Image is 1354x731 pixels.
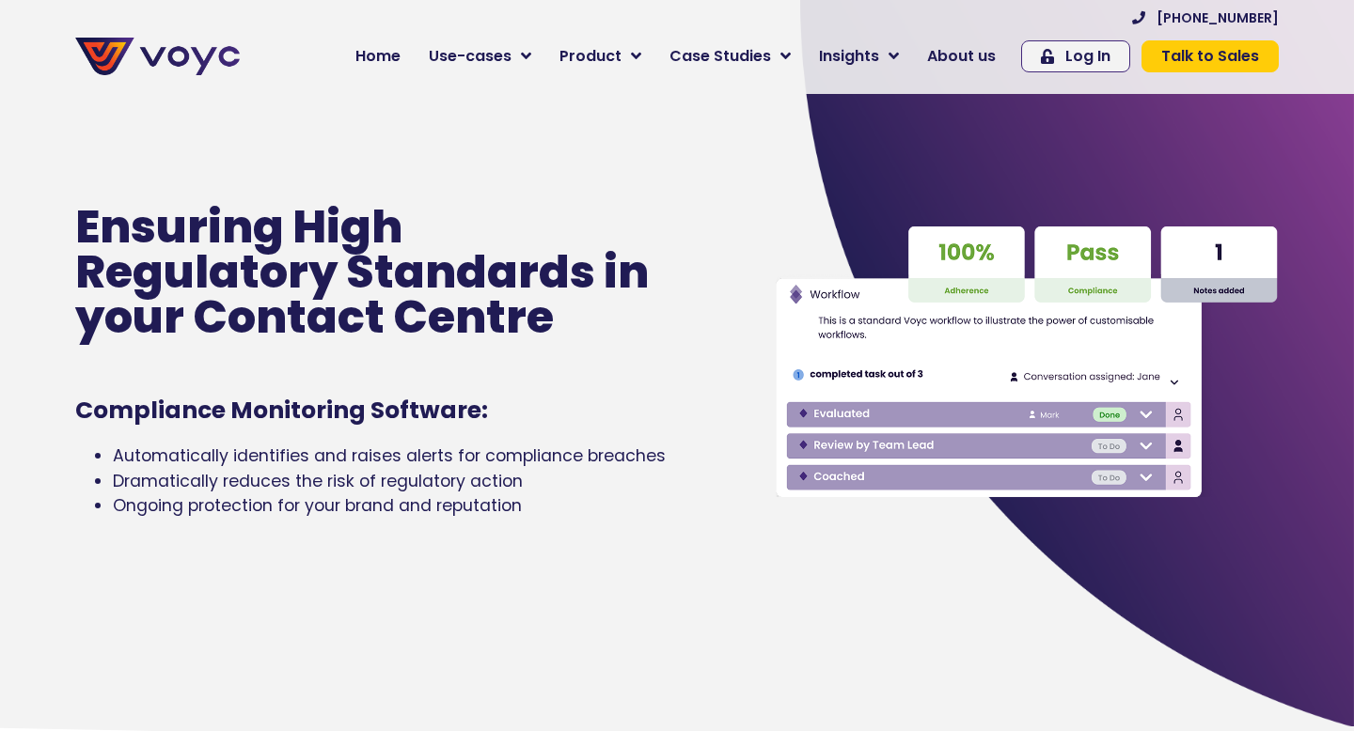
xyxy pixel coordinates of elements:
a: [PHONE_NUMBER] [1132,11,1279,24]
span: [PHONE_NUMBER] [1157,11,1279,24]
a: About us [913,38,1010,75]
p: Ensuring High Regulatory Standards in your Contact Centre [75,205,662,340]
span: Use-cases [429,45,512,68]
span: Log In [1065,49,1110,64]
span: Case Studies [669,45,771,68]
a: Log In [1021,40,1130,72]
a: Home [341,38,415,75]
span: Dramatically reduces the risk of regulatory action [113,470,523,492]
span: Ongoing protection for your brand and reputation [113,494,522,517]
a: Use-cases [415,38,545,75]
span: Talk to Sales [1161,49,1259,64]
img: voyc-full-logo [75,38,240,75]
span: Product [559,45,622,68]
a: Case Studies [655,38,805,75]
span: Insights [819,45,879,68]
a: Product [545,38,655,75]
span: Automatically identifies and raises alerts for compliance breaches [113,444,666,467]
a: Insights [805,38,913,75]
span: About us [927,45,996,68]
img: Voyc interface graphic [775,220,1279,504]
span: Home [355,45,401,68]
a: Talk to Sales [1141,40,1279,72]
h1: Compliance Monitoring Software: [75,397,662,425]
